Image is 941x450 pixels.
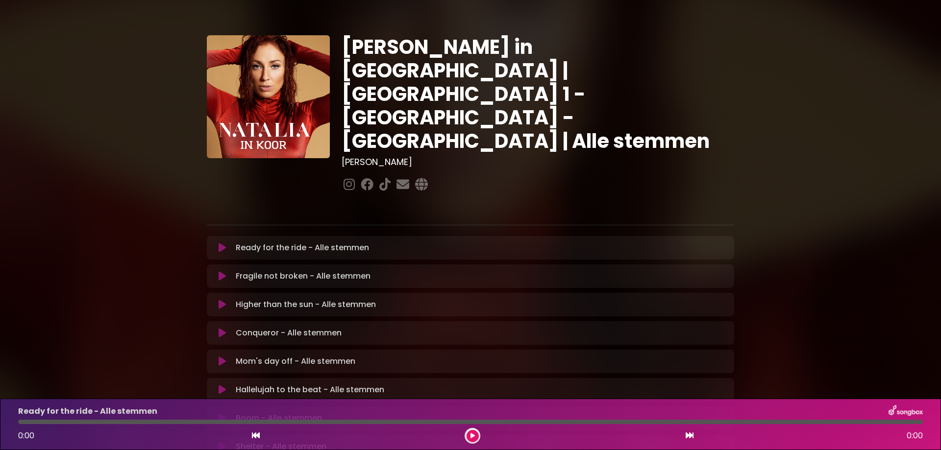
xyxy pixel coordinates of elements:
[889,405,923,418] img: songbox-logo-white.png
[236,327,342,339] p: Conqueror - Alle stemmen
[236,242,369,254] p: Ready for the ride - Alle stemmen
[236,299,376,310] p: Higher than the sun - Alle stemmen
[236,355,355,367] p: Mom's day off - Alle stemmen
[342,35,734,153] h1: [PERSON_NAME] in [GEOGRAPHIC_DATA] | [GEOGRAPHIC_DATA] 1 - [GEOGRAPHIC_DATA] - [GEOGRAPHIC_DATA] ...
[207,35,330,158] img: YTVS25JmS9CLUqXqkEhs
[18,430,34,441] span: 0:00
[236,270,371,282] p: Fragile not broken - Alle stemmen
[236,384,384,396] p: Hallelujah to the beat - Alle stemmen
[907,430,923,442] span: 0:00
[342,157,734,167] h3: [PERSON_NAME]
[18,405,157,417] p: Ready for the ride - Alle stemmen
